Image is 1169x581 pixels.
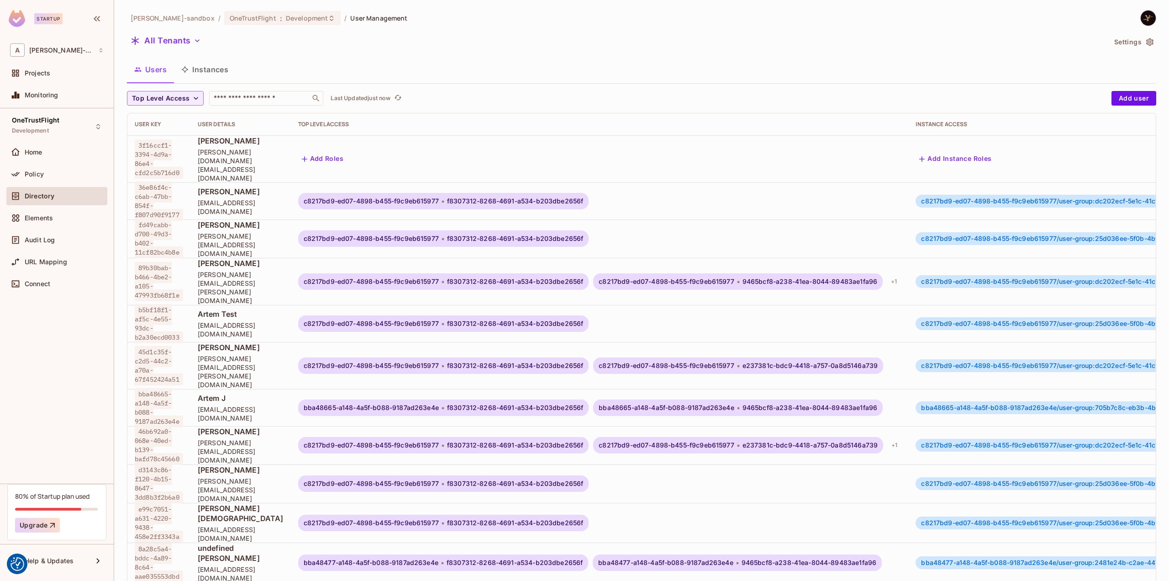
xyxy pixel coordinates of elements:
span: [PERSON_NAME] [198,220,284,230]
span: bba48477-a148-4a5f-b088-9187ad263e4e [598,559,733,566]
p: Last Updated just now [331,95,390,102]
span: the active workspace [131,14,215,22]
span: 9465bcf8-a238-41ea-8044-89483ae1fa96 [742,559,876,566]
span: bba48665-a148-4a5f-b088-9187ad263e4e [304,404,439,411]
span: User Management [350,14,407,22]
span: c8217bd9-ed07-4898-b455-f9c9eb615977 [599,278,734,285]
button: Users [127,58,174,81]
span: Click to refresh data [390,93,403,104]
span: f8307312-8268-4691-a534-b203dbe2656f [447,362,583,369]
div: User Key [135,121,183,128]
span: Elements [25,214,53,222]
span: f8307312-8268-4691-a534-b203dbe2656f [447,320,583,327]
span: Top Level Access [132,93,190,104]
span: [PERSON_NAME][DEMOGRAPHIC_DATA] [198,503,284,523]
span: c8217bd9-ed07-4898-b455-f9c9eb615977 [304,362,439,369]
span: [PERSON_NAME][EMAIL_ADDRESS][DOMAIN_NAME] [198,477,284,503]
span: f8307312-8268-4691-a534-b203dbe2656f [447,404,583,411]
span: f8307312-8268-4691-a534-b203dbe2656f [447,278,583,285]
button: Add Roles [298,152,348,166]
span: [PERSON_NAME][EMAIL_ADDRESS][PERSON_NAME][DOMAIN_NAME] [198,354,284,389]
span: Artem J [198,393,284,403]
span: Directory [25,192,54,200]
span: [PERSON_NAME][DOMAIN_NAME][EMAIL_ADDRESS][DOMAIN_NAME] [198,148,284,182]
span: c8217bd9-ed07-4898-b455-f9c9eb615977 [599,442,734,449]
span: [PERSON_NAME][EMAIL_ADDRESS][PERSON_NAME][DOMAIN_NAME] [198,270,284,305]
span: e237381c-bdc9-4418-a757-0a8d5146a739 [742,442,878,449]
span: f8307312-8268-4691-a534-b203dbe2656f [447,519,583,527]
span: [PERSON_NAME][EMAIL_ADDRESS][DOMAIN_NAME] [198,232,284,258]
img: SReyMgAAAABJRU5ErkJggg== [9,10,25,27]
div: Startup [34,13,63,24]
span: f8307312-8268-4691-a534-b203dbe2656f [447,559,583,566]
span: A [10,43,25,57]
button: Instances [174,58,236,81]
span: Help & Updates [25,557,74,565]
div: Top Level Access [298,121,901,128]
li: / [218,14,221,22]
button: Add Instance Roles [916,152,995,166]
span: [PERSON_NAME][EMAIL_ADDRESS][DOMAIN_NAME] [198,438,284,464]
span: URL Mapping [25,258,67,266]
span: OneTrustFlight [230,14,276,22]
span: bba48665-a148-4a5f-b088-9187ad263e4e [135,388,183,427]
span: : [279,15,283,22]
span: Policy [25,171,44,178]
span: [PERSON_NAME] [198,426,284,437]
span: c8217bd9-ed07-4898-b455-f9c9eb615977 [304,278,439,285]
span: [EMAIL_ADDRESS][DOMAIN_NAME] [198,405,284,422]
span: c8217bd9-ed07-4898-b455-f9c9eb615977 [304,519,439,527]
span: undefined [PERSON_NAME] [198,543,284,563]
span: c8217bd9-ed07-4898-b455-f9c9eb615977 [304,197,439,205]
span: f8307312-8268-4691-a534-b203dbe2656f [447,442,583,449]
button: Add user [1111,91,1156,106]
span: bba48665-a148-4a5f-b088-9187ad263e4e [599,404,734,411]
span: [PERSON_NAME] [198,136,284,146]
span: c8217bd9-ed07-4898-b455-f9c9eb615977 [599,362,734,369]
span: 9465bcf8-a238-41ea-8044-89483ae1fa96 [742,404,877,411]
span: Connect [25,280,50,288]
span: [EMAIL_ADDRESS][DOMAIN_NAME] [198,525,284,543]
span: c8217bd9-ed07-4898-b455-f9c9eb615977 [304,442,439,449]
div: 80% of Startup plan used [15,492,90,501]
span: refresh [394,94,402,103]
span: f8307312-8268-4691-a534-b203dbe2656f [447,197,583,205]
span: Monitoring [25,91,58,99]
span: fd49cabb-d700-49d3-b402-11cf82bc4b8e [135,219,183,258]
span: Projects [25,69,50,77]
span: Development [12,127,49,134]
span: 89b30bab-b466-4be2-a105-47993fb68f1e [135,262,183,301]
span: c8217bd9-ed07-4898-b455-f9c9eb615977 [304,480,439,487]
span: f8307312-8268-4691-a534-b203dbe2656f [447,235,583,242]
span: 46b692a0-068e-40ed-b139-bafd78c45660 [135,426,183,465]
span: 36e86f4c-c6ab-47bb-854f-f807d90f9177 [135,181,183,221]
li: / [344,14,347,22]
span: [EMAIL_ADDRESS][DOMAIN_NAME] [198,321,284,338]
span: e99c7051-a631-4220-9438-458e2ff3343a [135,503,183,543]
div: + 1 [888,438,901,453]
span: Artem Test [198,309,284,319]
span: [EMAIL_ADDRESS][DOMAIN_NAME] [198,198,284,216]
span: [PERSON_NAME] [198,465,284,475]
span: b5bf18f1-af5c-4e55-93dc-b2a30ecd0033 [135,304,183,343]
span: [PERSON_NAME] [198,258,284,268]
img: Revisit consent button [11,557,24,571]
span: Development [286,14,328,22]
div: + 1 [887,274,900,289]
button: Settings [1111,35,1156,49]
span: c8217bd9-ed07-4898-b455-f9c9eb615977 [304,320,439,327]
button: Top Level Access [127,91,204,106]
span: c8217bd9-ed07-4898-b455-f9c9eb615977 [304,235,439,242]
span: f8307312-8268-4691-a534-b203dbe2656f [447,480,583,487]
span: OneTrustFlight [12,117,59,124]
span: 3f16ccf1-3394-4d9a-86e4-cfd2c5b716d0 [135,139,183,179]
div: User Details [198,121,284,128]
button: All Tenants [127,33,205,48]
span: Workspace: alex-trustflight-sandbox [29,47,94,54]
span: [PERSON_NAME] [198,187,284,197]
span: Home [25,149,42,156]
img: Yilmaz Alizadeh [1141,11,1156,26]
span: 9465bcf8-a238-41ea-8044-89483ae1fa96 [742,278,877,285]
button: Upgrade [15,518,60,533]
span: Audit Log [25,236,55,244]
